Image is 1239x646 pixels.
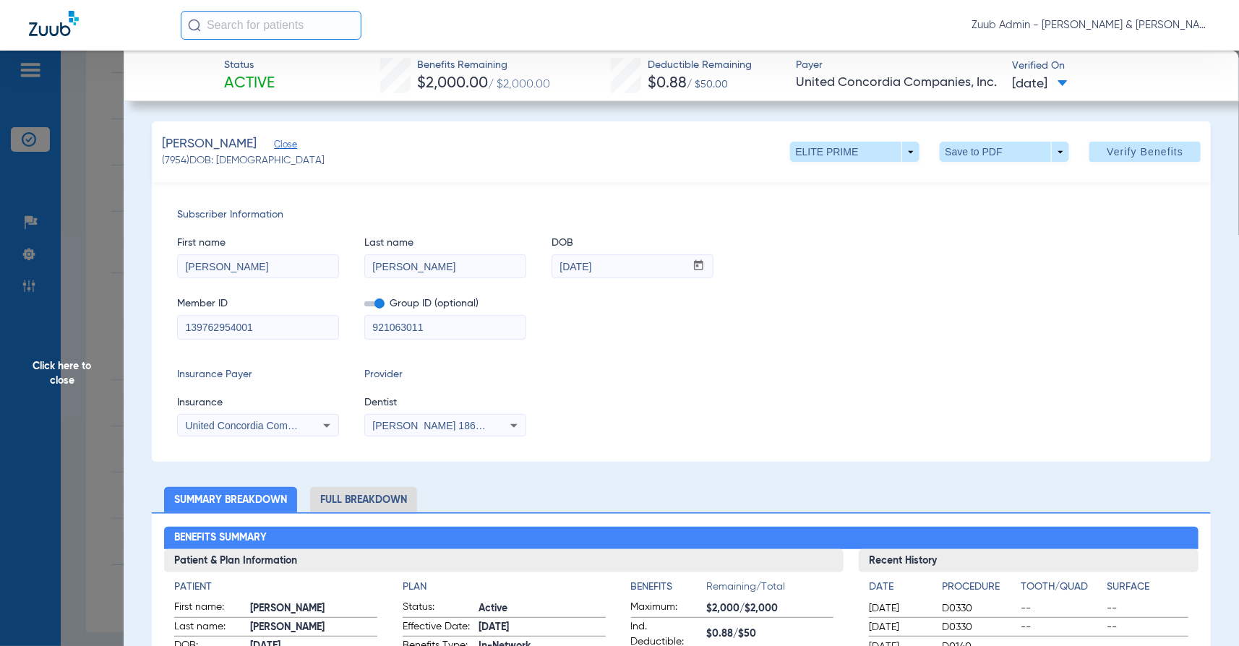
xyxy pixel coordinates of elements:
span: Payer [796,58,1000,73]
span: Maximum: [631,600,702,617]
span: $2,000/$2,000 [707,601,834,616]
button: Open calendar [685,255,713,278]
span: Last name [364,236,526,251]
span: Verified On [1012,59,1216,74]
span: Active [479,601,606,616]
h4: Surface [1107,580,1188,595]
span: $0.88/$50 [707,626,834,642]
span: D0330 [942,620,1016,634]
span: Member ID [177,296,339,311]
span: Verify Benefits [1107,146,1183,158]
span: -- [1107,601,1188,616]
button: ELITE PRIME [790,142,919,162]
app-breakdown-title: Date [869,580,930,600]
span: $2,000.00 [417,76,488,91]
span: United Concordia Companies, Inc. [796,74,1000,92]
span: Provider [364,367,526,382]
h2: Benefits Summary [164,527,1198,550]
app-breakdown-title: Tooth/Quad [1021,580,1102,600]
span: United Concordia Companies, Inc. [185,420,339,431]
span: First name [177,236,339,251]
h4: Procedure [942,580,1016,595]
span: First name: [174,600,245,617]
h4: Benefits [631,580,707,595]
app-breakdown-title: Surface [1107,580,1188,600]
app-breakdown-title: Procedure [942,580,1016,600]
span: Dentist [364,395,526,410]
span: Active [224,74,275,94]
span: DOB [552,236,713,251]
span: [PERSON_NAME] 1861186439 [372,420,515,431]
span: -- [1021,620,1102,634]
img: Search Icon [188,19,201,32]
span: Insurance Payer [177,367,339,382]
span: / $2,000.00 [488,79,550,90]
span: [DATE] [869,601,930,616]
h3: Recent History [859,549,1199,572]
h3: Patient & Plan Information [164,549,844,572]
span: [PERSON_NAME] [250,601,377,616]
span: Last name: [174,619,245,637]
app-breakdown-title: Benefits [631,580,707,600]
button: Save to PDF [940,142,1069,162]
span: Subscriber Information [177,207,1186,223]
span: [PERSON_NAME] [250,620,377,635]
h4: Date [869,580,930,595]
span: [DATE] [479,620,606,635]
span: -- [1021,601,1102,616]
span: Group ID (optional) [364,296,526,311]
span: [DATE] [869,620,930,634]
span: Benefits Remaining [417,58,550,73]
span: Insurance [177,395,339,410]
h4: Tooth/Quad [1021,580,1102,595]
h4: Plan [403,580,606,595]
span: Zuub Admin - [PERSON_NAME] & [PERSON_NAME] [972,18,1210,33]
span: Remaining/Total [707,580,834,600]
span: -- [1107,620,1188,634]
span: [PERSON_NAME] [162,135,257,153]
h4: Patient [174,580,377,595]
span: Status: [403,600,473,617]
span: D0330 [942,601,1016,616]
span: [DATE] [1012,75,1068,93]
span: (7954) DOB: [DEMOGRAPHIC_DATA] [162,153,325,168]
li: Full Breakdown [310,487,417,512]
span: $0.88 [648,76,687,91]
span: Deductible Remaining [648,58,752,73]
button: Verify Benefits [1089,142,1201,162]
img: Zuub Logo [29,11,79,36]
li: Summary Breakdown [164,487,297,512]
span: Effective Date: [403,619,473,637]
iframe: Chat Widget [1167,577,1239,646]
input: Search for patients [181,11,361,40]
span: / $50.00 [687,79,728,90]
span: Status [224,58,275,73]
span: Close [274,139,287,153]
